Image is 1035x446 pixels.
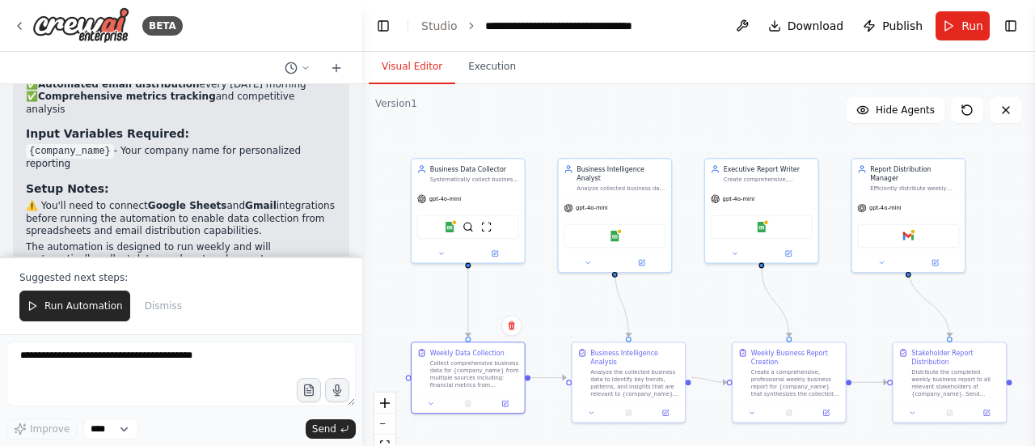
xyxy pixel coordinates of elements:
img: Google Sheets [610,231,621,242]
button: Delete node [501,315,522,336]
button: Publish [856,11,929,40]
span: gpt-4o-mini [723,195,755,202]
button: Open in side panel [469,248,521,259]
code: {company_name} [26,144,114,159]
span: Improve [30,423,70,435]
span: gpt-4o-mini [576,205,608,212]
button: No output available [609,407,648,418]
strong: Google Sheets [148,200,227,211]
div: Efficiently distribute weekly business reports to all relevant stakeholders of {company_name}, en... [870,185,959,192]
button: No output available [770,407,809,418]
button: No output available [449,398,488,410]
div: Weekly Business Report Creation [751,348,840,367]
span: gpt-4o-mini [429,195,462,202]
div: Analyze the collected business data to identify key trends, patterns, and insights that are relev... [590,368,679,397]
span: Hide Agents [876,104,935,117]
div: Business Data CollectorSystematically collect business data from multiple sources including websi... [411,158,526,263]
button: Open in side panel [615,257,667,269]
div: Weekly Data Collection [430,348,505,357]
span: Run [961,18,983,34]
nav: breadcrumb [421,18,667,34]
img: ScrapeWebsiteTool [481,222,492,233]
button: Show right sidebar [999,15,1022,37]
div: Version 1 [375,97,417,110]
div: Collect comprehensive business data for {company_name} from multiple sources including: financial... [430,359,519,389]
button: Click to speak your automation idea [325,378,349,402]
div: Report Distribution Manager [870,164,959,183]
button: Switch to previous chat [278,58,317,78]
div: Distribute the completed weekly business report to all relevant stakeholders of {company_name}. S... [911,368,1000,397]
button: Hide Agents [847,97,944,123]
button: Open in side panel [489,398,521,410]
button: Visual Editor [369,50,455,84]
g: Edge from 5031ab4a-bb3d-4d3c-bc4a-4af0106901bd to 1b33bb87-4b9e-4c03-8389-5390ecb2efd5 [610,268,633,337]
div: Business Intelligence Analyst [577,164,665,183]
button: Open in side panel [650,407,682,418]
div: Systematically collect business data from multiple sources including websites, spreadsheets, and ... [430,176,519,183]
div: Stakeholder Report DistributionDistribute the completed weekly business report to all relevant st... [892,342,1007,423]
button: No output available [930,407,969,418]
g: Edge from 65022e37-be1e-4789-b2f1-e0f13c487ac8 to e901ad70-87dc-4ea2-9b23-c2143b29d2a6 [463,268,472,337]
span: gpt-4o-mini [869,205,902,212]
button: Run [936,11,990,40]
p: Suggested next steps: [19,271,343,284]
button: Start a new chat [323,58,349,78]
g: Edge from e901ad70-87dc-4ea2-9b23-c2143b29d2a6 to 1b33bb87-4b9e-4c03-8389-5390ecb2efd5 [530,373,566,382]
img: Google Sheets [756,222,767,233]
div: Report Distribution ManagerEfficiently distribute weekly business reports to all relevant stakeho... [851,158,965,273]
div: Business Intelligence AnalystAnalyze collected business data to identify key trends, patterns, an... [557,158,672,273]
div: Business Data Collector [430,164,519,173]
strong: Comprehensive metrics tracking [38,91,216,102]
span: Run Automation [44,299,123,312]
p: The automation is designed to run weekly and will systematically collect data, analyze trends, cr... [26,241,336,279]
div: Executive Report Writer [724,164,813,173]
button: Run Automation [19,291,130,321]
li: - Your company name for personalized reporting [26,145,336,171]
div: Create a comprehensive, professional weekly business report for {company_name} that synthesizes t... [751,368,840,397]
button: Open in side panel [810,407,842,418]
strong: Input Variables Required: [26,127,189,140]
span: Dismiss [145,299,182,312]
div: Weekly Data CollectionCollect comprehensive business data for {company_name} from multiple source... [411,342,526,414]
button: Hide left sidebar [372,15,395,37]
strong: Setup Notes: [26,182,109,195]
div: BETA [142,16,183,36]
div: Business Intelligence AnalysisAnalyze the collected business data to identify key trends, pattern... [571,342,686,423]
button: Improve [6,418,77,440]
g: Edge from 6ecc555f-4c6e-44a1-8430-8a407fd460cc to aa733d79-94f6-4902-8c76-e26f4a397097 [757,268,793,337]
span: Download [788,18,844,34]
div: Business Intelligence Analysis [590,348,679,367]
div: Executive Report WriterCreate comprehensive, professional weekly business reports for {company_na... [704,158,819,263]
button: zoom in [374,393,395,414]
p: ⚠️ You'll need to connect and integrations before running the automation to enable data collectio... [26,200,336,238]
button: Open in side panel [971,407,1003,418]
g: Edge from aa733d79-94f6-4902-8c76-e26f4a397097 to 25c38098-71aa-45f1-88ad-3dbb032cb107 [851,378,887,387]
img: SerperDevTool [463,222,474,233]
span: Send [312,423,336,435]
button: Open in side panel [909,257,961,269]
img: Logo [32,7,129,44]
button: Send [306,419,356,439]
button: Dismiss [137,291,190,321]
div: Stakeholder Report Distribution [911,348,1000,367]
button: Download [762,11,851,40]
img: Gmail [902,231,914,242]
g: Edge from 779bbde6-c2ee-4744-b2c0-b5a2d0dbdd5c to 25c38098-71aa-45f1-88ad-3dbb032cb107 [904,268,954,337]
button: zoom out [374,414,395,435]
g: Edge from 1b33bb87-4b9e-4c03-8389-5390ecb2efd5 to aa733d79-94f6-4902-8c76-e26f4a397097 [691,373,726,387]
button: Upload files [297,378,321,402]
strong: Automated email distribution [38,79,200,90]
div: Create comprehensive, professional weekly business reports for {company_name} that highlight key ... [724,176,813,183]
img: Google Sheets [444,222,455,233]
strong: Gmail [245,200,277,211]
button: Execution [455,50,529,84]
span: Publish [882,18,923,34]
div: Analyze collected business data to identify key trends, patterns, and insights that matter to {co... [577,185,665,192]
div: Weekly Business Report CreationCreate a comprehensive, professional weekly business report for {c... [732,342,847,423]
button: Open in side panel [763,248,814,259]
a: Studio [421,19,458,32]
